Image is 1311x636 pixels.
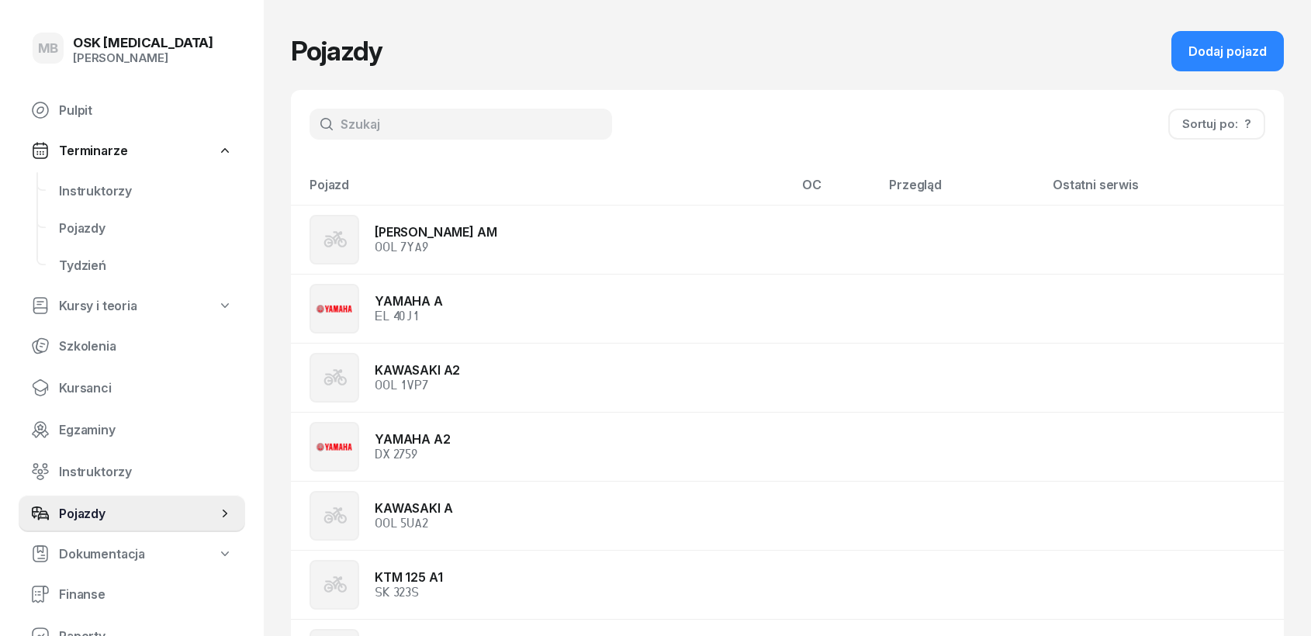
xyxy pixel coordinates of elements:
a: YAMAHA A [375,293,443,309]
a: Instruktorzy [19,453,245,490]
div: OOL 1VP7 [375,378,460,392]
div: [PERSON_NAME] [73,51,213,65]
span: Instruktorzy [59,465,233,479]
div: ? [1244,117,1251,131]
a: Kursanci [19,369,245,406]
span: Egzaminy [59,423,233,437]
a: Szkolenia [19,327,245,365]
th: OC [793,177,880,206]
a: [PERSON_NAME] AM [375,224,496,240]
a: Egzaminy [19,411,245,448]
div: OOL 5UA2 [375,516,452,531]
a: Instruktorzy [47,172,245,209]
span: Kursy i teoria [59,299,137,313]
a: Terminarze [19,133,245,168]
span: Szkolenia [59,339,233,354]
a: KTM 125 A1 [375,569,442,585]
a: YAMAHA A2 [375,431,451,447]
span: Kursanci [59,381,233,396]
div: EL 40J1 [375,309,443,323]
div: DX 2759 [375,447,451,461]
a: Dokumentacja [19,537,245,571]
button: Dodaj pojazd [1171,31,1284,71]
div: OOL 7YA9 [375,240,496,254]
span: Finanse [59,587,233,602]
a: KAWASAKI A [375,500,452,516]
button: Sortuj po:? [1168,109,1265,140]
span: Instruktorzy [59,184,233,199]
div: Dodaj pojazd [1188,44,1267,59]
input: Szukaj [310,109,612,140]
th: Pojazd [291,177,793,206]
th: Przegląd [880,177,1043,206]
h1: Pojazdy [291,37,382,65]
th: Ostatni serwis [1043,177,1284,206]
a: Kursy i teoria [19,289,245,323]
span: Tydzień [59,258,233,273]
a: KAWASAKI A2 [375,362,460,378]
span: Terminarze [59,143,127,158]
span: Pulpit [59,103,233,118]
a: Pulpit [19,92,245,129]
a: Pojazdy [47,209,245,247]
a: Finanse [19,576,245,613]
img: 8F+NhsTvDmhJYQAAAABJRU5ErkJggg== [311,422,358,472]
div: SK 323S [375,585,442,600]
span: Pojazdy [59,221,233,236]
span: Pojazdy [59,506,217,521]
span: MB [38,42,59,55]
a: Pojazdy [19,495,245,532]
span: Dokumentacja [59,547,145,562]
img: 8F+NhsTvDmhJYQAAAABJRU5ErkJggg== [311,284,358,334]
a: Tydzień [47,247,245,284]
div: OSK [MEDICAL_DATA] [73,36,213,50]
